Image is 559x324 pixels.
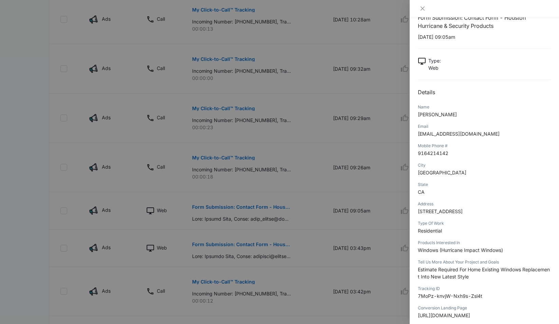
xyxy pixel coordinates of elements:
[418,201,551,207] div: Address
[428,57,441,64] p: Type :
[418,112,457,117] span: [PERSON_NAME]
[418,267,550,279] span: Estimate Required For Home Existing Windows Replacement Into New Latest Style
[418,240,551,246] div: Products Interested In
[418,5,427,12] button: Close
[428,64,441,71] p: Web
[418,286,551,292] div: Tracking ID
[418,189,425,195] span: CA
[418,143,551,149] div: Mobile Phone #
[418,170,466,175] span: [GEOGRAPHIC_DATA]
[418,182,551,188] div: State
[418,305,551,311] div: Conversion Landing Page
[418,123,551,130] div: Email
[418,247,503,253] span: Windows (Hurricane Impact Windows)
[418,228,442,234] span: Residential
[418,150,448,156] span: 9164214142
[418,162,551,168] div: City
[418,220,551,226] div: Type Of Work
[418,312,470,318] span: [URL][DOMAIN_NAME]
[418,259,551,265] div: Tell Us More About Your Project and Goals
[418,131,500,137] span: [EMAIL_ADDRESS][DOMAIN_NAME]
[418,33,551,40] p: [DATE] 09:05am
[420,6,425,11] span: close
[418,88,551,96] h2: Details
[418,14,551,30] h1: Form Submission: Contact Form - Houston Hurricane & Security Products
[418,208,463,214] span: [STREET_ADDRESS]
[418,293,482,299] span: 7MoPz-knvjW-Nxh9s-Zsl4t
[418,104,551,110] div: Name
